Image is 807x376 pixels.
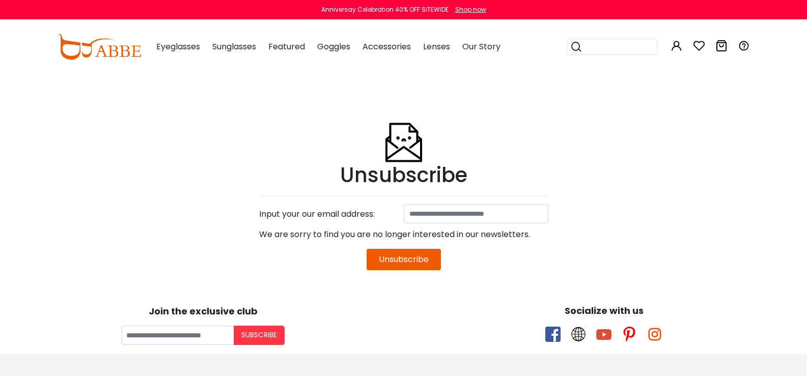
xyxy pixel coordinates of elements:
div: Shop now [455,5,486,14]
input: Your email [122,326,234,345]
h1: Unsubscribe [259,163,548,187]
span: Accessories [363,41,411,52]
span: twitter [571,327,586,342]
div: Socialize with us [409,304,800,317]
span: pinterest [622,327,637,342]
span: instagram [647,327,662,342]
span: Our Story [462,41,500,52]
button: Unsubscribe [367,249,441,270]
div: Input your our email address: [254,204,404,224]
span: Eyeglasses [156,41,200,52]
span: youtube [596,327,611,342]
div: Anniversay Celebration 40% OFF SITEWIDE [321,5,449,14]
span: Lenses [423,41,450,52]
div: Join the exclusive club [8,302,399,318]
span: Goggles [317,41,350,52]
button: Subscribe [234,326,285,345]
a: Shop now [450,5,486,14]
img: Unsubscribe [383,98,424,163]
img: abbeglasses.com [58,34,141,60]
span: Featured [268,41,305,52]
span: facebook [545,327,561,342]
div: We are sorry to find you are no longer interested in our newsletters. [259,224,548,245]
span: Sunglasses [212,41,256,52]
